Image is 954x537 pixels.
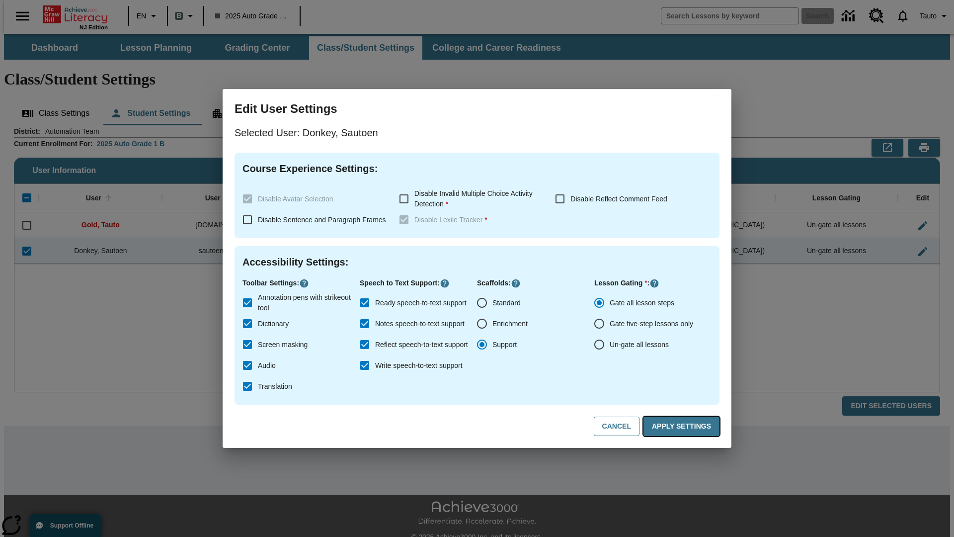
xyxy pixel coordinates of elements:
p: Speech to Text Support : [360,278,477,288]
button: Apply Settings [643,417,719,436]
span: Notes speech-to-text support [375,319,465,329]
span: Annotation pens with strikeout tool [258,292,352,313]
p: Selected User: Donkey, Sautoen [235,125,719,141]
button: Cancel [594,417,639,436]
span: Gate all lesson steps [610,298,674,308]
span: Disable Reflect Comment Feed [570,195,667,203]
span: Audio [258,360,276,371]
label: These settings are specific to individual classes. To see these settings or make changes, please ... [237,188,391,209]
span: Reflect speech-to-text support [375,340,468,350]
span: Ready speech-to-text support [375,298,467,308]
button: Click here to know more about [299,278,309,288]
button: Click here to know more about [440,278,450,288]
button: Click here to know more about [511,278,521,288]
p: Toolbar Settings : [242,278,360,288]
p: Scaffolds : [477,278,594,288]
h4: Course Experience Settings : [242,161,712,177]
span: Disable Sentence and Paragraph Frames [258,216,386,224]
span: Write speech-to-text support [375,360,463,371]
span: Un-gate all lessons [610,340,669,350]
span: Gate five-step lessons only [610,319,693,329]
span: Disable Lexile Tracker [414,216,487,224]
span: Standard [492,298,521,308]
button: Click here to know more about [649,278,659,288]
span: Enrichment [492,319,528,329]
h4: Accessibility Settings : [242,254,712,270]
span: Screen masking [258,340,308,350]
span: Support [492,340,517,350]
span: Dictionary [258,319,289,329]
p: Lesson Gating : [594,278,712,288]
h3: Edit User Settings [235,101,719,117]
span: Disable Invalid Multiple Choice Activity Detection [414,189,533,208]
span: Translation [258,381,292,392]
span: Disable Avatar Selection [258,195,333,203]
label: These settings are specific to individual classes. To see these settings or make changes, please ... [394,209,548,230]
